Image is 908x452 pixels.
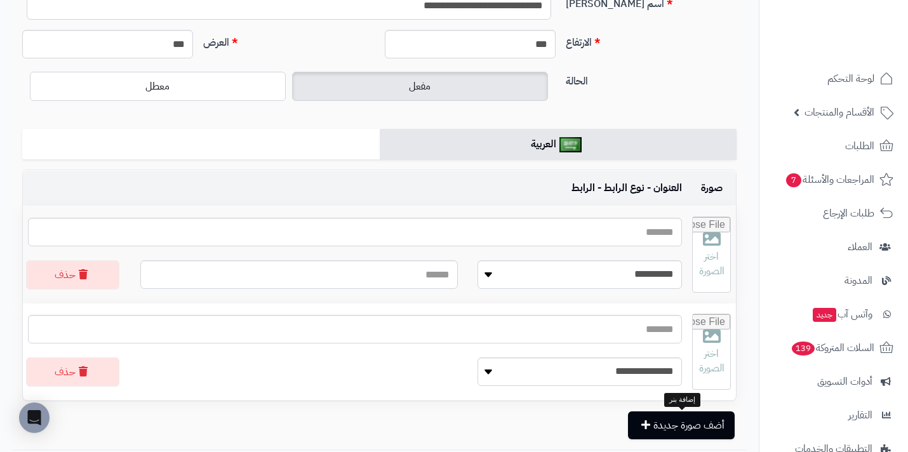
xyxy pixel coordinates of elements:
[561,30,742,50] label: الارتفاع
[767,299,900,329] a: وآتس آبجديد
[805,103,874,121] span: الأقسام والمنتجات
[845,137,874,155] span: الطلبات
[26,357,119,387] button: حذف
[848,238,872,256] span: العملاء
[198,30,379,50] label: العرض
[687,171,736,206] td: صورة
[767,232,900,262] a: العملاء
[628,411,735,439] button: أضف صورة جديدة
[767,400,900,430] a: التقارير
[785,171,874,189] span: المراجعات والأسئلة
[813,308,836,322] span: جديد
[792,342,815,356] span: 139
[664,393,700,407] div: إضافة بنر
[823,204,874,222] span: طلبات الإرجاع
[767,333,900,363] a: السلات المتروكة139
[845,272,872,289] span: المدونة
[767,366,900,397] a: أدوات التسويق
[848,406,872,424] span: التقارير
[380,129,737,160] a: العربية
[145,79,170,94] span: معطل
[767,164,900,195] a: المراجعات والأسئلة7
[811,305,872,323] span: وآتس آب
[817,373,872,390] span: أدوات التسويق
[827,70,874,88] span: لوحة التحكم
[767,198,900,229] a: طلبات الإرجاع
[559,137,582,152] img: العربية
[561,69,742,89] label: الحالة
[26,260,119,289] button: حذف
[791,339,874,357] span: السلات المتروكة
[767,131,900,161] a: الطلبات
[23,171,687,206] td: العنوان - نوع الرابط - الرابط
[767,265,900,296] a: المدونة
[409,79,431,94] span: مفعل
[786,173,801,187] span: 7
[767,63,900,94] a: لوحة التحكم
[19,402,50,433] div: Open Intercom Messenger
